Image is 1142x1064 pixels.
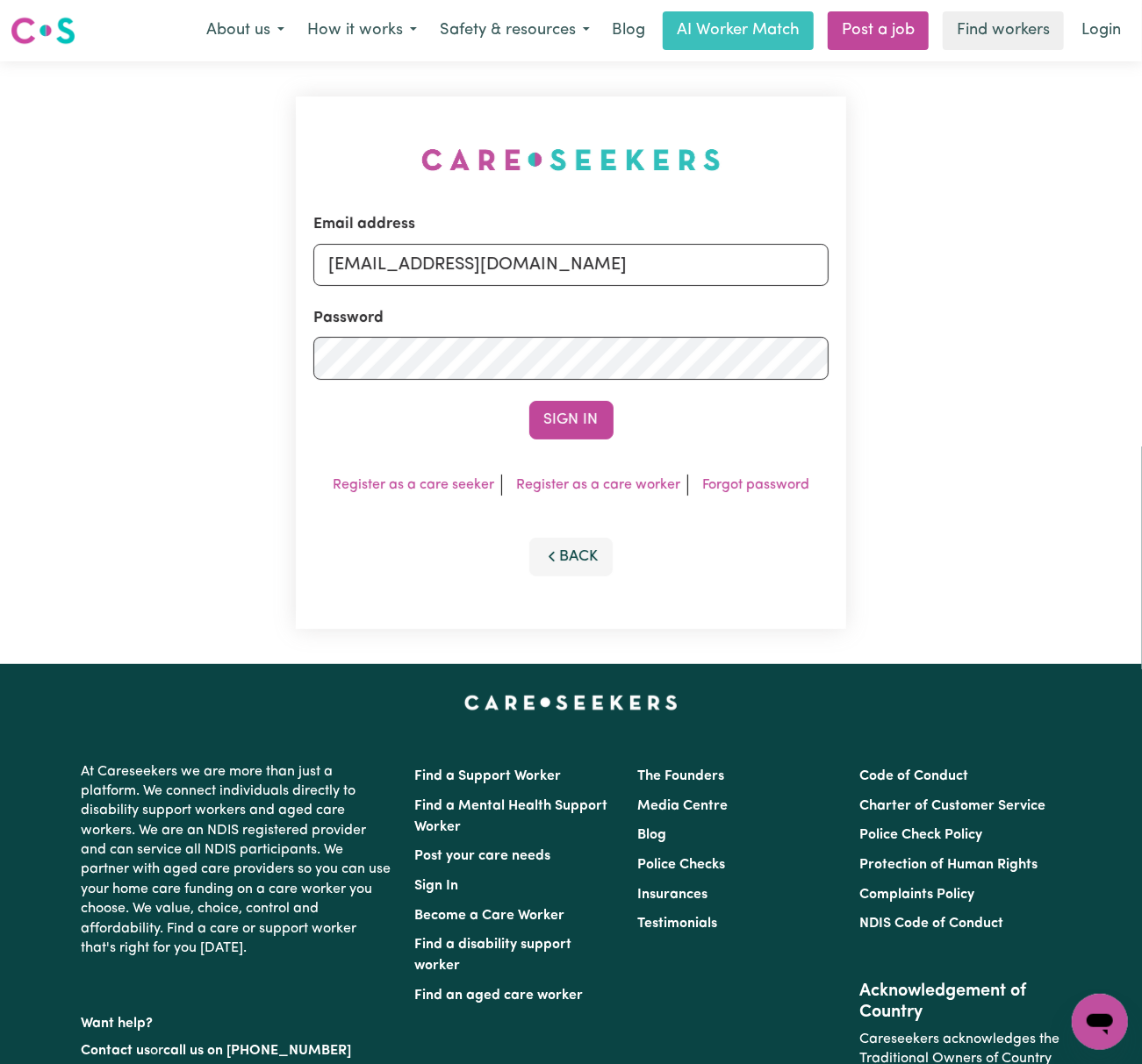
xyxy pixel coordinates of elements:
[82,755,394,966] p: At Careseekers we are more than just a platform. We connect individuals directly to disability su...
[859,888,974,902] a: Complaints Policy
[82,1044,151,1058] a: Contact us
[313,244,829,286] input: Email address
[415,769,562,783] a: Find a Support Worker
[859,769,968,783] a: Code of Conduct
[415,799,608,834] a: Find a Mental Health Support Worker
[1071,11,1131,50] a: Login
[516,478,680,492] a: Register as a care worker
[415,938,572,973] a: Find a disability support worker
[859,917,1003,931] a: NDIS Code of Conduct
[529,538,614,576] button: Back
[11,15,75,46] img: Careseekers logo
[313,307,384,330] label: Password
[601,11,656,50] a: Blog
[859,858,1038,872] a: Protection of Human Rights
[637,799,728,813] a: Media Centre
[637,858,725,872] a: Police Checks
[415,879,459,893] a: Sign In
[943,11,1064,50] a: Find workers
[313,213,415,236] label: Email address
[164,1044,352,1058] a: call us on [PHONE_NUMBER]
[11,11,75,51] a: Careseekers logo
[637,917,717,931] a: Testimonials
[637,828,666,842] a: Blog
[195,12,296,49] button: About us
[296,12,428,49] button: How it works
[859,981,1060,1023] h2: Acknowledgement of Country
[637,888,707,902] a: Insurances
[828,11,929,50] a: Post a job
[859,799,1045,813] a: Charter of Customer Service
[702,478,809,492] a: Forgot password
[415,909,565,923] a: Become a Care Worker
[663,11,814,50] a: AI Worker Match
[464,696,678,710] a: Careseekers home page
[637,769,724,783] a: The Founders
[859,828,982,842] a: Police Check Policy
[1072,994,1128,1050] iframe: Button to launch messaging window
[82,1007,394,1033] p: Want help?
[529,401,614,439] button: Sign In
[333,478,494,492] a: Register as a care seeker
[428,12,601,49] button: Safety & resources
[415,989,584,1003] a: Find an aged care worker
[415,849,551,863] a: Post your care needs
